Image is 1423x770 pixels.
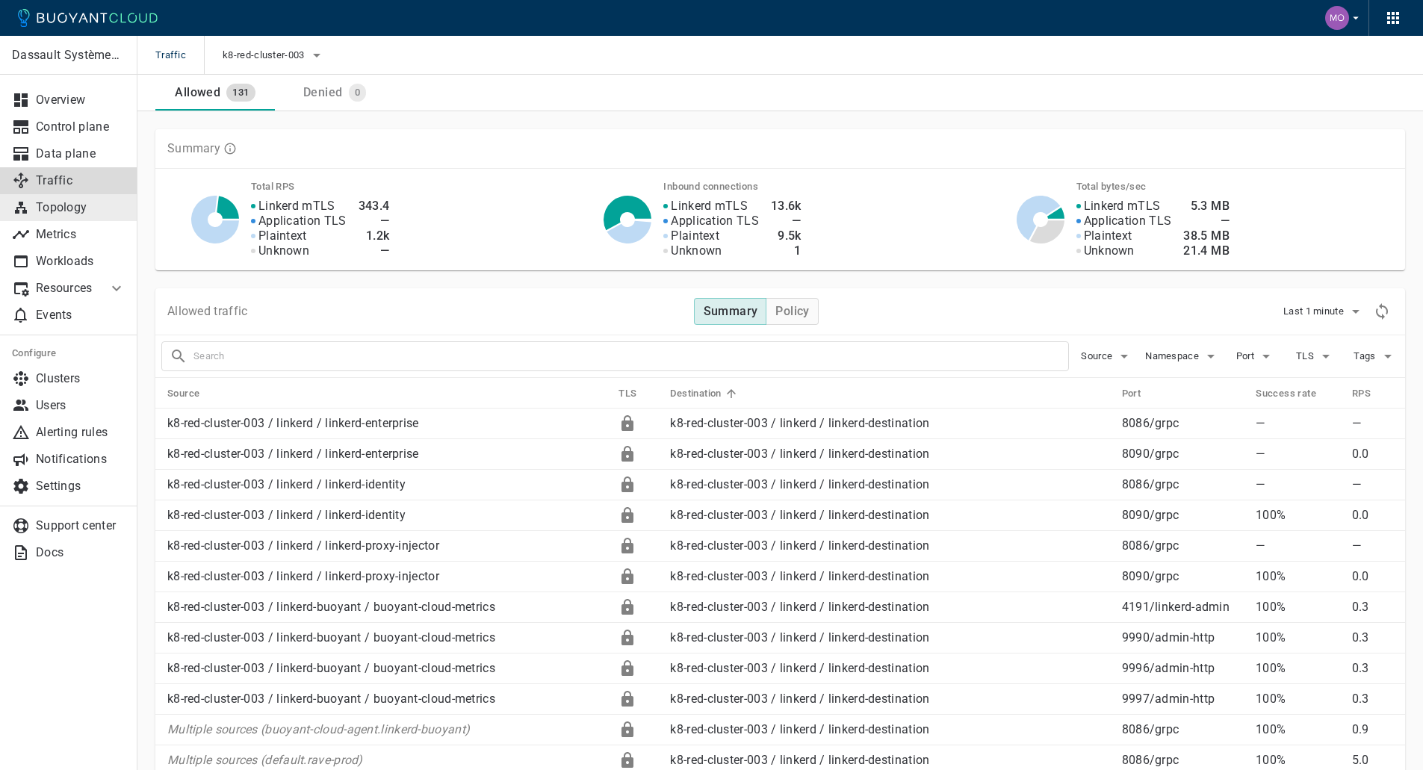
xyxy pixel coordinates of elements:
p: Users [36,398,125,413]
h5: Success rate [1256,388,1316,400]
a: k8-red-cluster-003 / linkerd / linkerd-destination [670,753,929,767]
p: 9997 / admin-http [1122,692,1244,707]
input: Search [193,346,1068,367]
p: 0.0 [1352,569,1393,584]
p: 0.3 [1352,630,1393,645]
h5: Destination [670,388,721,400]
p: 8090 / grpc [1122,508,1244,523]
p: — [1256,447,1340,462]
a: k8-red-cluster-003 / linkerd-buoyant / buoyant-cloud-metrics [167,692,495,706]
p: Plaintext [1084,229,1132,243]
p: 4191 / linkerd-admin [1122,600,1244,615]
span: 131 [226,87,255,99]
p: Events [36,308,125,323]
span: Port [1122,387,1161,400]
a: k8-red-cluster-003 / linkerd / linkerd-destination [670,661,929,675]
p: 8086 / grpc [1122,722,1244,737]
p: 8086 / grpc [1122,538,1244,553]
p: Clusters [36,371,125,386]
p: Data plane [36,146,125,161]
a: k8-red-cluster-003 / linkerd / linkerd-destination [670,630,929,645]
p: 8090 / grpc [1122,569,1244,584]
p: 100% [1256,661,1340,676]
p: 100% [1256,692,1340,707]
span: Port [1236,350,1257,362]
a: k8-red-cluster-003 / linkerd / linkerd-enterprise [167,447,419,461]
h5: Port [1122,388,1141,400]
a: k8-red-cluster-003 / linkerd / linkerd-destination [670,538,929,553]
p: Support center [36,518,125,533]
a: k8-red-cluster-003 / linkerd / linkerd-identity [167,508,406,522]
h5: Configure [12,347,125,359]
p: — [1352,538,1393,553]
a: k8-red-cluster-003 / linkerd / linkerd-destination [670,477,929,491]
button: Namespace [1145,345,1220,367]
button: Tags [1351,345,1399,367]
p: 0.3 [1352,600,1393,615]
p: Plaintext [258,229,307,243]
button: Source [1081,345,1133,367]
p: 0.3 [1352,661,1393,676]
p: Notifications [36,452,125,467]
p: — [1352,477,1393,492]
span: Success rate [1256,387,1336,400]
p: Settings [36,479,125,494]
p: Unknown [258,243,309,258]
h4: 5.3 MB [1183,199,1230,214]
p: 100% [1256,508,1340,523]
p: Plaintext [671,229,719,243]
p: Workloads [36,254,125,269]
span: Tags [1354,350,1378,362]
a: k8-red-cluster-003 / linkerd / linkerd-destination [670,692,929,706]
div: Allowed [169,79,220,100]
a: k8-red-cluster-003 / linkerd / linkerd-proxy-injector [167,538,439,553]
a: k8-red-cluster-003 / linkerd-buoyant / buoyant-cloud-metrics [167,600,495,614]
p: Alerting rules [36,425,125,440]
a: k8-red-cluster-003 / linkerd / linkerd-proxy-injector [167,569,439,583]
p: Allowed traffic [167,304,248,319]
a: Allowed131 [155,75,275,111]
p: Dassault Systèmes- MEDIDATA [12,48,125,63]
p: 0.9 [1352,722,1393,737]
p: — [1256,416,1340,431]
a: k8-red-cluster-003 / linkerd-buoyant / buoyant-cloud-metrics [167,661,495,675]
span: Source [1081,350,1115,362]
p: 8090 / grpc [1122,447,1244,462]
span: RPS [1352,387,1390,400]
img: Monik Gandhi [1325,6,1349,30]
p: Topology [36,200,125,215]
h4: — [771,214,802,229]
p: Linkerd mTLS [671,199,748,214]
p: 5.0 [1352,753,1393,768]
h4: 1 [771,243,802,258]
p: — [1256,477,1340,492]
p: Application TLS [258,214,347,229]
p: 0.0 [1352,508,1393,523]
h4: — [1183,214,1230,229]
p: 100% [1256,569,1340,584]
h4: — [359,214,390,229]
a: k8-red-cluster-003 / linkerd / linkerd-destination [670,447,929,461]
h4: 343.4 [359,199,390,214]
span: TLS [619,387,656,400]
h4: 13.6k [771,199,802,214]
h4: 1.2k [359,229,390,243]
p: Multiple sources (default.rave-prod) [167,753,607,768]
p: 8086 / grpc [1122,477,1244,492]
span: TLS [1296,350,1317,362]
p: — [1352,416,1393,431]
p: 0.0 [1352,447,1393,462]
p: Metrics [36,227,125,242]
p: 0.3 [1352,692,1393,707]
h4: Policy [775,304,809,319]
div: Denied [297,79,342,100]
a: k8-red-cluster-003 / linkerd / linkerd-destination [670,569,929,583]
p: 100% [1256,753,1340,768]
p: Resources [36,281,96,296]
p: Overview [36,93,125,108]
h4: 21.4 MB [1183,243,1230,258]
p: Application TLS [671,214,759,229]
span: Traffic [155,36,204,75]
p: — [1256,538,1340,553]
h5: TLS [619,388,636,400]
